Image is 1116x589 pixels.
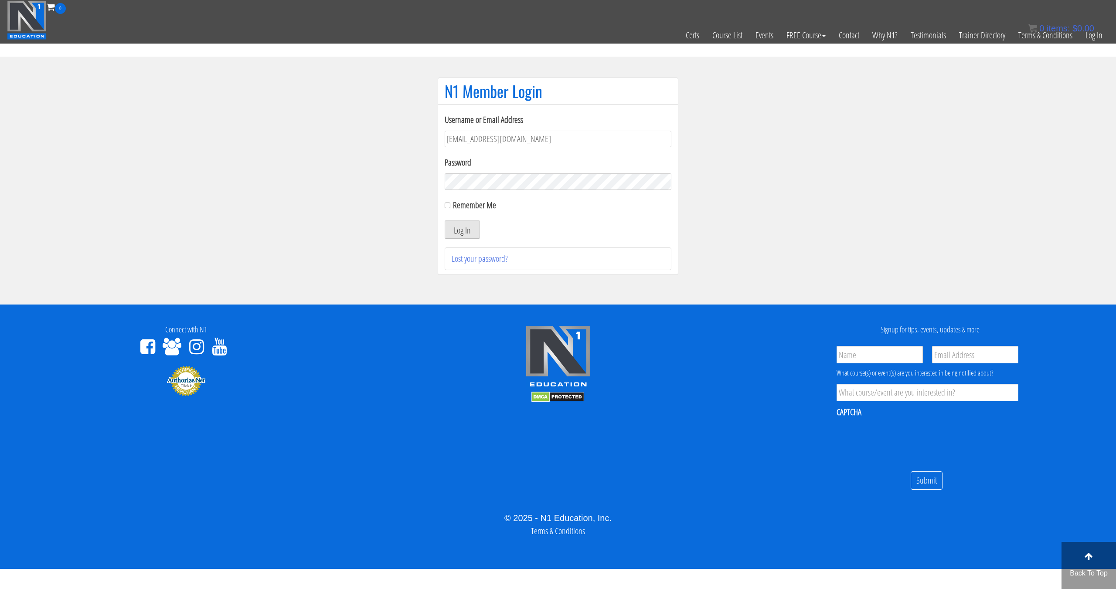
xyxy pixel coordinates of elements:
label: Username or Email Address [445,113,671,126]
div: © 2025 - N1 Education, Inc. [7,511,1109,525]
input: What course/event are you interested in? [837,384,1018,401]
label: Remember Me [453,199,496,211]
input: Name [837,346,923,363]
span: $ [1072,24,1077,33]
h1: N1 Member Login [445,82,671,100]
span: 0 [1039,24,1044,33]
h4: Connect with N1 [7,325,365,334]
span: items: [1047,24,1070,33]
a: Log In [1079,14,1109,57]
img: DMCA.com Protection Status [531,392,584,402]
bdi: 0.00 [1072,24,1094,33]
label: CAPTCHA [837,406,861,418]
h4: Signup for tips, events, updates & more [751,325,1109,334]
img: n1-edu-logo [525,325,591,390]
a: Trainer Directory [953,14,1012,57]
a: Certs [679,14,706,57]
span: 0 [55,3,66,14]
a: Terms & Conditions [1012,14,1079,57]
a: Course List [706,14,749,57]
img: icon11.png [1028,24,1037,33]
a: Contact [832,14,866,57]
a: Why N1? [866,14,904,57]
a: 0 items: $0.00 [1028,24,1094,33]
img: n1-education [7,0,47,40]
iframe: reCAPTCHA [837,423,969,457]
input: Submit [911,471,942,490]
a: Testimonials [904,14,953,57]
a: FREE Course [780,14,832,57]
input: Email Address [932,346,1018,363]
a: Terms & Conditions [531,525,585,537]
p: Back To Top [1062,568,1116,579]
a: 0 [47,1,66,13]
img: Authorize.Net Merchant - Click to Verify [167,365,206,396]
a: Lost your password? [452,253,508,264]
a: Events [749,14,780,57]
button: Log In [445,220,480,239]
div: What course(s) or event(s) are you interested in being notified about? [837,368,1018,378]
label: Password [445,156,671,169]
